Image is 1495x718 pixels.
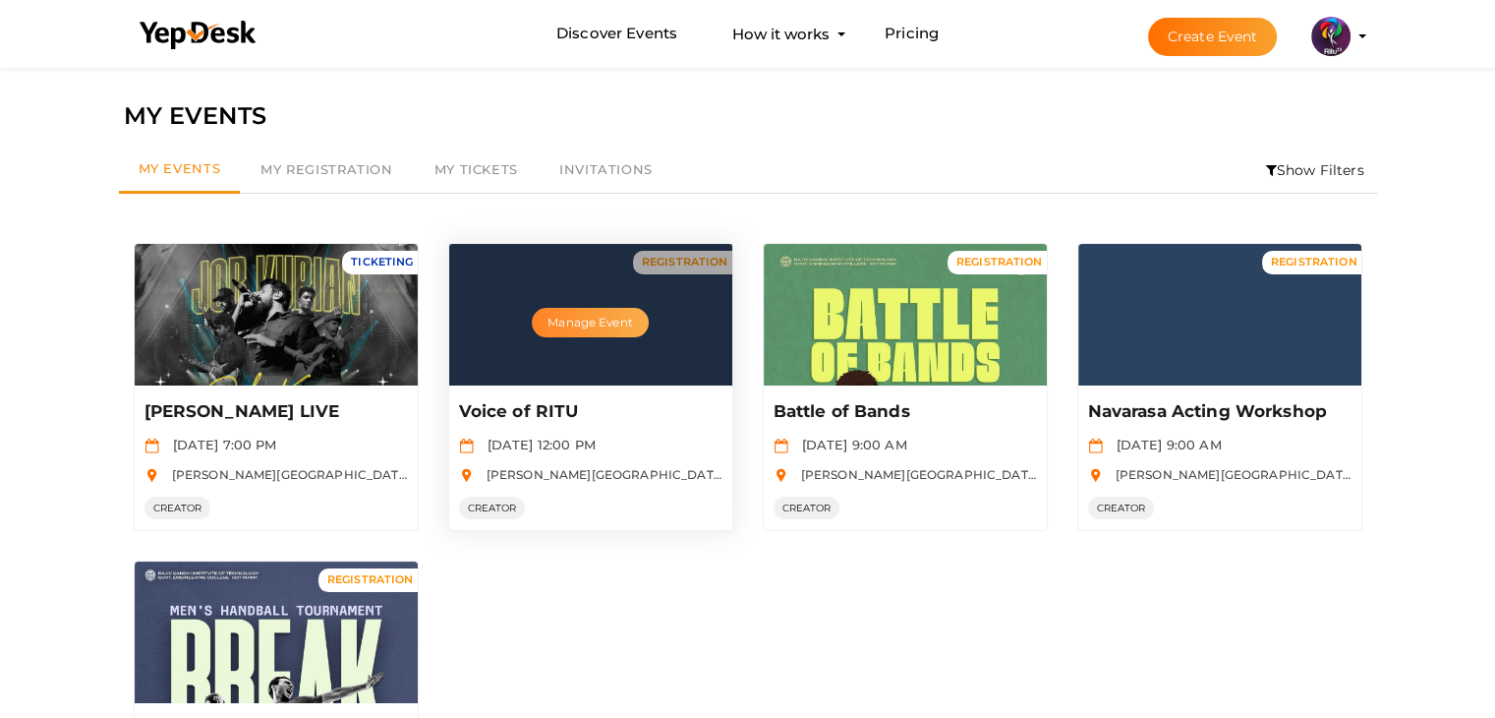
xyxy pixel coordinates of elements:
a: Invitations [539,148,673,193]
img: location.svg [774,468,788,483]
span: [DATE] 7:00 PM [163,437,277,452]
img: location.svg [144,468,159,483]
p: [PERSON_NAME] LIVE [144,400,403,424]
img: calendar.svg [774,439,788,453]
div: MY EVENTS [124,97,1372,135]
p: Navarasa Acting Workshop [1088,400,1347,424]
button: Manage Event [532,308,648,337]
img: location.svg [459,468,474,483]
p: Voice of RITU [459,400,718,424]
span: CREATOR [774,497,840,519]
span: [PERSON_NAME][GEOGRAPHIC_DATA], [GEOGRAPHIC_DATA], [GEOGRAPHIC_DATA], [GEOGRAPHIC_DATA], [GEOGRAP... [477,467,1292,482]
span: Invitations [559,161,653,177]
span: My Events [139,160,221,176]
img: calendar.svg [1088,439,1103,453]
a: My Tickets [414,148,539,193]
span: My Registration [260,161,392,177]
img: calendar.svg [144,439,159,453]
img: location.svg [1088,468,1103,483]
a: My Events [119,148,241,194]
span: [PERSON_NAME][GEOGRAPHIC_DATA], [GEOGRAPHIC_DATA], [GEOGRAPHIC_DATA], [GEOGRAPHIC_DATA], [GEOGRAP... [162,467,977,482]
a: My Registration [240,148,413,193]
img: calendar.svg [459,439,474,453]
span: CREATOR [459,497,526,519]
img: 5BK8ZL5P_small.png [1311,17,1351,56]
span: CREATOR [144,497,211,519]
span: [DATE] 12:00 PM [478,437,596,452]
span: CREATOR [1088,497,1155,519]
a: Pricing [885,16,939,52]
span: [DATE] 9:00 AM [1107,437,1222,452]
li: Show Filters [1253,148,1377,193]
a: Discover Events [556,16,677,52]
span: My Tickets [434,161,518,177]
button: Create Event [1148,18,1278,56]
button: How it works [726,16,835,52]
p: Battle of Bands [774,400,1032,424]
span: [DATE] 9:00 AM [792,437,907,452]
